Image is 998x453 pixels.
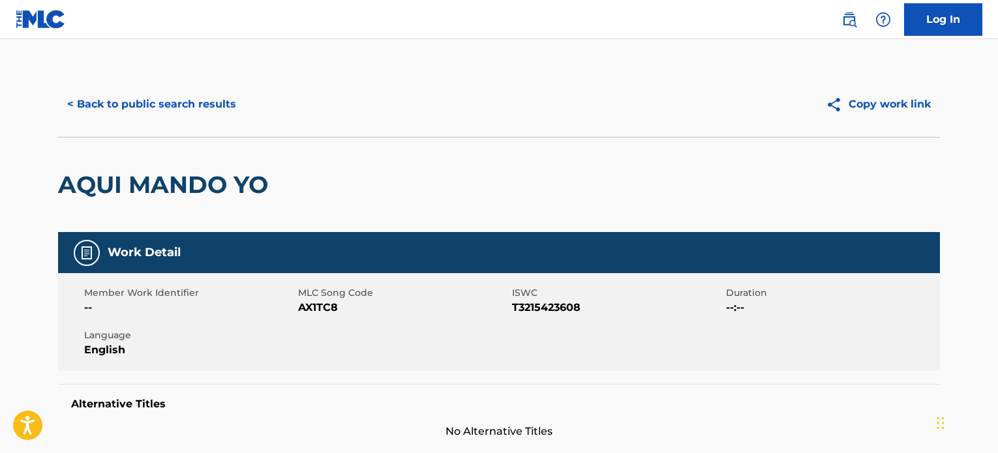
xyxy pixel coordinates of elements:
[84,300,295,315] span: --
[817,88,940,121] button: Copy work link
[108,245,181,260] h5: Work Detail
[298,286,509,300] span: MLC Song Code
[79,245,95,261] img: Work Detail
[84,286,295,300] span: Member Work Identifier
[512,300,723,315] span: T3215423608
[937,403,945,443] div: Drag
[726,286,937,300] span: Duration
[870,7,896,33] div: Help
[836,7,862,33] a: Public Search
[904,3,982,36] a: Log In
[512,286,723,300] span: ISWC
[298,300,509,315] span: AX1TC8
[84,342,295,358] span: English
[58,170,275,199] h2: AQUI MANDO YO
[933,390,998,453] iframe: Chat Widget
[16,10,66,29] img: MLC Logo
[826,96,849,113] img: Copy work link
[841,12,857,27] img: search
[726,300,937,315] span: --:--
[58,424,940,439] span: No Alternative Titles
[58,88,245,121] button: < Back to public search results
[875,12,891,27] img: help
[84,329,295,342] span: Language
[71,398,927,411] h5: Alternative Titles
